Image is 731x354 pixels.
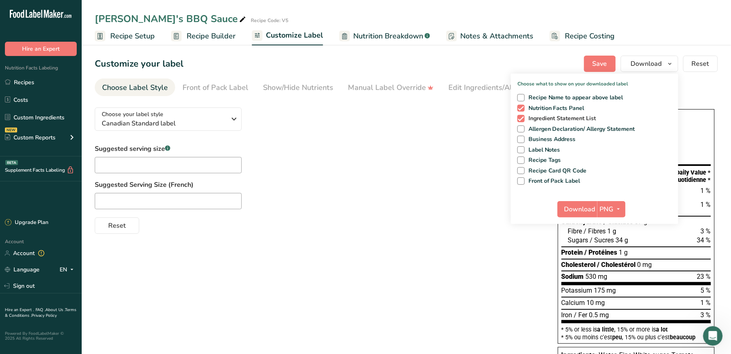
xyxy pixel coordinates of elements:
[568,236,588,244] span: Sugars
[5,331,77,341] div: Powered By FoodLabelMaker © 2025 All Rights Reserved
[594,287,616,294] span: 175 mg
[95,217,139,234] button: Reset
[604,218,633,226] span: / Glucides
[5,307,76,318] a: Terms & Conditions .
[183,82,248,93] div: Front of Pack Label
[525,115,597,122] span: Ingredient Statement List
[600,204,614,214] span: PNG
[608,227,617,235] span: 1 g
[353,31,423,42] span: Nutrition Breakdown
[683,56,718,72] button: Reset
[656,326,668,333] span: a lot
[562,299,585,307] span: Calcium
[5,42,77,56] button: Hire an Expert
[697,273,711,280] span: 23 %
[585,249,617,256] span: / Protéines
[251,17,288,24] div: Recipe Code: V5
[102,82,168,93] div: Choose Label Style
[31,313,57,318] a: Privacy Policy
[597,261,636,269] span: / Cholestérol
[557,201,597,217] button: Download
[102,110,163,119] span: Choose your label style
[36,307,45,313] a: FAQ .
[525,157,562,164] span: Recipe Tags
[631,59,662,69] span: Download
[562,249,583,256] span: Protein
[5,133,56,142] div: Custom Reports
[616,236,628,244] span: 34 g
[692,59,709,69] span: Reset
[565,31,615,42] span: Recipe Costing
[525,125,635,133] span: Allergen Declaration/ Allergy Statement
[339,27,430,45] a: Nutrition Breakdown
[460,31,533,42] span: Notes & Attachments
[5,262,40,277] a: Language
[670,334,696,341] span: beaucoup
[110,31,155,42] span: Recipe Setup
[525,146,561,154] span: Label Notes
[525,94,624,101] span: Recipe Name to appear above label
[95,180,542,190] label: Suggested Serving Size (French)
[619,249,628,256] span: 1 g
[586,273,608,280] span: 530 mg
[589,311,609,319] span: 0.5 mg
[511,74,678,87] p: Choose what to show on your downloaded label
[525,105,585,112] span: Nutrition Facts Panel
[701,311,711,319] span: 3 %
[95,108,242,131] button: Choose your label style Canadian Standard label
[597,201,626,217] button: PNG
[525,177,581,185] span: Front of Pack Label
[701,299,711,307] span: 1 %
[550,27,615,45] a: Recipe Costing
[95,144,242,154] label: Suggested serving size
[266,30,323,41] span: Customize Label
[525,167,587,175] span: Recipe Card QR Code
[562,261,596,269] span: Cholesterol
[263,82,333,93] div: Show/Hide Nutrients
[574,311,588,319] span: / Fer
[348,82,434,93] div: Manual Label Override
[95,57,183,71] h1: Customize your label
[597,326,615,333] span: a little
[95,27,155,45] a: Recipe Setup
[562,287,593,294] span: Potassium
[701,201,711,208] span: 1 %
[701,287,711,294] span: 5 %
[635,218,648,226] span: 37 g
[5,219,48,227] div: Upgrade Plan
[108,221,126,231] span: Reset
[568,227,582,235] span: Fibre
[564,204,595,214] span: Download
[703,326,723,346] iframe: Intercom live chat
[252,26,323,46] a: Customize Label
[584,227,606,235] span: / Fibres
[562,334,711,340] div: * 5% ou moins c’est , 15% ou plus c’est
[637,261,652,269] span: 0 mg
[651,169,711,184] div: % Daily Value * % valeur quotidienne *
[446,27,533,45] a: Notes & Attachments
[613,334,622,341] span: peu
[525,136,576,143] span: Business Address
[562,273,584,280] span: Sodium
[102,119,226,128] span: Canadian Standard label
[593,59,607,69] span: Save
[590,236,614,244] span: / Sucres
[584,56,616,72] button: Save
[95,11,247,26] div: [PERSON_NAME]'s BBQ Sauce
[562,218,602,226] span: Carbohydrate
[701,227,711,235] span: 3 %
[5,128,17,132] div: NEW
[448,82,552,93] div: Edit Ingredients/Allergens List
[171,27,236,45] a: Recipe Builder
[5,160,18,165] div: BETA
[5,307,34,313] a: Hire an Expert .
[621,56,678,72] button: Download
[587,299,605,307] span: 10 mg
[562,323,711,340] section: * 5% or less is , 15% or more is
[45,307,65,313] a: About Us .
[187,31,236,42] span: Recipe Builder
[60,265,77,275] div: EN
[562,311,573,319] span: Iron
[701,187,711,195] span: 1 %
[697,236,711,244] span: 34 %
